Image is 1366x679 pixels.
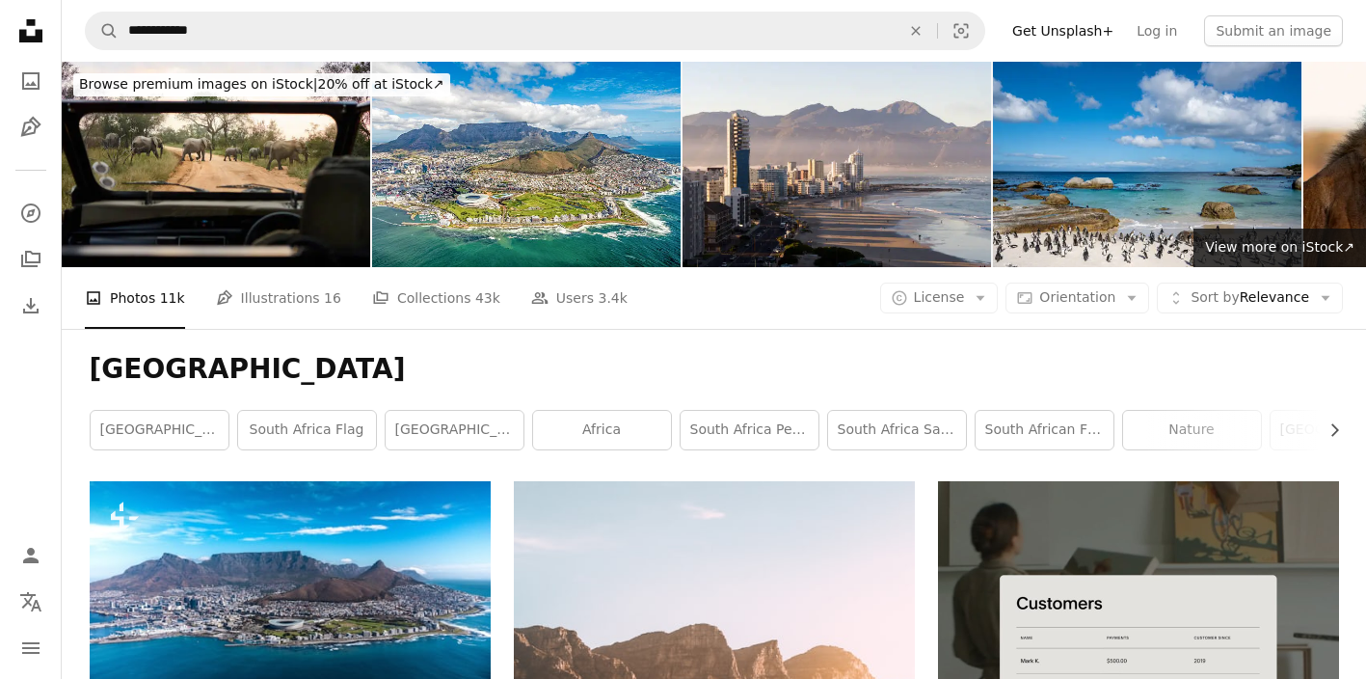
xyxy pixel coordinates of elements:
a: africa [533,411,671,449]
img: Cape Town and the 12 Apostels from above [372,62,681,267]
span: Relevance [1191,288,1309,308]
form: Find visuals sitewide [85,12,985,50]
a: Explore [12,194,50,232]
span: View more on iStock ↗ [1205,239,1354,255]
h1: [GEOGRAPHIC_DATA] [90,352,1339,387]
span: License [914,289,965,305]
a: Collections 43k [372,267,500,329]
a: [GEOGRAPHIC_DATA] [91,411,228,449]
span: Sort by [1191,289,1239,305]
a: Illustrations [12,108,50,147]
span: 16 [324,287,341,309]
button: Orientation [1005,283,1149,313]
img: Wild African Cape Penguins Returning Home at the Famous Boulders Beach Outside Cape Town, South A... [993,62,1301,267]
a: Download History [12,286,50,325]
img: Tourist vehicle watching an elephant herd crossing a road in a national park [62,62,370,267]
span: Browse premium images on iStock | [79,76,317,92]
button: Submit an image [1204,15,1343,46]
a: south africa safari [828,411,966,449]
span: 43k [475,287,500,309]
button: Sort byRelevance [1157,283,1343,313]
a: [GEOGRAPHIC_DATA] [386,411,523,449]
a: south africa people [681,411,818,449]
span: Orientation [1039,289,1115,305]
a: Get Unsplash+ [1001,15,1125,46]
button: Menu [12,629,50,667]
a: Users 3.4k [531,267,628,329]
a: Photos [12,62,50,100]
a: Browse premium images on iStock|20% off at iStock↗ [62,62,462,108]
button: Clear [895,13,937,49]
button: Visual search [938,13,984,49]
a: south africa flag [238,411,376,449]
a: Collections [12,240,50,279]
a: View more on iStock↗ [1193,229,1366,267]
a: Log in / Sign up [12,536,50,575]
a: Log in [1125,15,1189,46]
span: 3.4k [599,287,628,309]
a: nature [1123,411,1261,449]
a: Illustrations 16 [216,267,341,329]
button: scroll list to the right [1317,411,1339,449]
div: 20% off at iStock ↗ [73,73,450,96]
a: south african flag [976,411,1113,449]
img: Early morning shot over Strand Beach near Cape Town. [683,62,991,267]
button: Language [12,583,50,621]
button: License [880,283,999,313]
a: An aerial view of the city of Cape Town and Lion's head mountain in South Africa [90,585,491,603]
button: Search Unsplash [86,13,119,49]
